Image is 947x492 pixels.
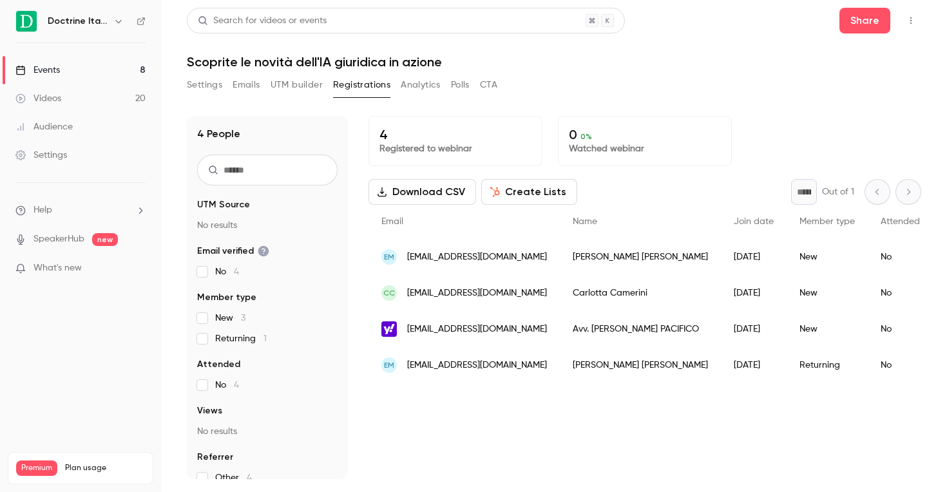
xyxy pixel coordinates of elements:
span: 1 [263,334,267,343]
button: Registrations [333,75,390,95]
button: Emails [233,75,260,95]
div: New [787,239,868,275]
span: Views [197,404,222,417]
p: Registered to webinar [379,142,531,155]
span: Attended [197,358,240,371]
span: Member type [799,217,855,226]
span: Name [573,217,597,226]
button: Settings [187,75,222,95]
span: What's new [33,261,82,275]
button: Share [839,8,890,33]
div: Search for videos or events [198,14,327,28]
span: EM [384,359,394,371]
span: EM [384,251,394,263]
span: Help [33,203,52,217]
img: Doctrine Italia [16,11,37,32]
span: UTM Source [197,198,250,211]
span: 4 [234,267,239,276]
span: [EMAIL_ADDRESS][DOMAIN_NAME] [407,287,547,300]
span: Attended [881,217,920,226]
span: 4 [247,473,252,482]
div: New [787,275,868,311]
img: yahoo.it [381,321,397,337]
p: No results [197,425,338,438]
span: [EMAIL_ADDRESS][DOMAIN_NAME] [407,359,547,372]
span: 3 [241,314,245,323]
span: Returning [215,332,267,345]
p: Watched webinar [569,142,721,155]
div: No [868,311,933,347]
span: Plan usage [65,463,145,473]
h1: Scoprite le novità dell'IA giuridica in azione [187,54,921,70]
div: No [868,347,933,383]
div: [DATE] [721,239,787,275]
a: SpeakerHub [33,232,84,246]
span: New [215,312,245,325]
div: Events [15,64,60,77]
p: Out of 1 [822,185,854,198]
span: Other [215,471,252,484]
h1: 4 People [197,126,240,142]
iframe: Noticeable Trigger [130,263,146,274]
span: CC [383,287,395,299]
p: 0 [569,127,721,142]
button: Analytics [401,75,441,95]
div: Videos [15,92,61,105]
div: Audience [15,120,73,133]
div: Avv. [PERSON_NAME] PACIFICO [560,311,721,347]
button: Download CSV [368,179,476,205]
button: Create Lists [481,179,577,205]
div: [DATE] [721,347,787,383]
span: Email [381,217,403,226]
button: CTA [480,75,497,95]
div: Settings [15,149,67,162]
span: Email verified [197,245,269,258]
span: Join date [734,217,774,226]
span: 4 [234,381,239,390]
button: UTM builder [271,75,323,95]
li: help-dropdown-opener [15,203,146,217]
button: Polls [451,75,470,95]
span: Member type [197,291,256,304]
span: 0 % [580,132,592,141]
span: Referrer [197,451,233,464]
span: [EMAIL_ADDRESS][DOMAIN_NAME] [407,323,547,336]
p: No results [197,219,338,232]
span: new [92,233,118,246]
span: No [215,379,239,392]
div: [DATE] [721,311,787,347]
div: Returning [787,347,868,383]
span: [EMAIL_ADDRESS][DOMAIN_NAME] [407,251,547,264]
h6: Doctrine Italia [48,15,108,28]
div: New [787,311,868,347]
div: Carlotta Camerini [560,275,721,311]
span: Premium [16,460,57,476]
div: [PERSON_NAME] [PERSON_NAME] [560,239,721,275]
div: No [868,275,933,311]
p: 4 [379,127,531,142]
div: No [868,239,933,275]
span: No [215,265,239,278]
div: [DATE] [721,275,787,311]
div: [PERSON_NAME] [PERSON_NAME] [560,347,721,383]
section: facet-groups [197,198,338,484]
